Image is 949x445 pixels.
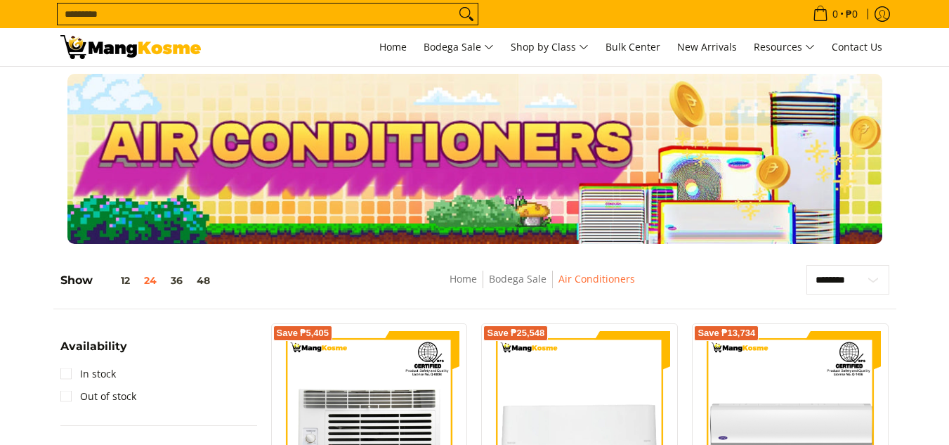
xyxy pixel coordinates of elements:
a: Home [450,272,477,285]
a: Shop by Class [504,28,596,66]
span: Save ₱25,548 [487,329,544,337]
a: Bulk Center [598,28,667,66]
span: Save ₱5,405 [277,329,329,337]
summary: Open [60,341,127,363]
a: New Arrivals [670,28,744,66]
a: Out of stock [60,385,136,408]
a: Air Conditioners [558,272,635,285]
span: Availability [60,341,127,352]
button: 24 [137,275,164,286]
span: Contact Us [832,40,882,53]
a: Bodega Sale [489,272,547,285]
a: In stock [60,363,116,385]
button: 48 [190,275,217,286]
span: Save ₱13,734 [698,329,755,337]
span: Bulk Center [606,40,660,53]
span: ₱0 [844,9,860,19]
span: Shop by Class [511,39,589,56]
button: 36 [164,275,190,286]
button: Search [455,4,478,25]
span: Home [379,40,407,53]
button: 12 [93,275,137,286]
nav: Main Menu [215,28,889,66]
span: Resources [754,39,815,56]
span: Bodega Sale [424,39,494,56]
nav: Breadcrumbs [346,271,737,302]
span: 0 [830,9,840,19]
span: • [809,6,862,22]
h5: Show [60,273,217,288]
a: Bodega Sale [417,28,501,66]
a: Home [372,28,414,66]
span: New Arrivals [677,40,737,53]
img: Bodega Sale Aircon l Mang Kosme: Home Appliances Warehouse Sale [60,35,201,59]
a: Resources [747,28,822,66]
a: Contact Us [825,28,889,66]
